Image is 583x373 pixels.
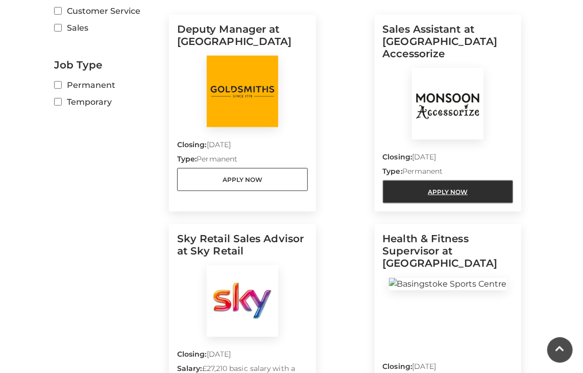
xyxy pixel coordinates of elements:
[389,278,507,290] img: Basingstoke Sports Centre
[383,180,514,203] a: Apply Now
[54,5,161,17] label: Customer Service
[177,168,308,191] a: Apply Now
[177,154,308,168] p: Permanent
[207,56,278,127] img: Goldsmiths
[383,167,402,176] strong: Type:
[177,349,308,363] p: [DATE]
[383,152,412,161] strong: Closing:
[412,68,483,139] img: Monsoon
[177,139,308,154] p: [DATE]
[54,21,161,34] label: Sales
[207,265,278,337] img: Sky Retail
[54,96,161,108] label: Temporary
[383,152,514,166] p: [DATE]
[177,154,197,164] strong: Type:
[383,232,514,277] h5: Health & Fitness Supervisor at [GEOGRAPHIC_DATA]
[383,362,412,371] strong: Closing:
[177,349,207,359] strong: Closing:
[177,364,202,373] strong: Salary:
[54,59,161,71] h2: Job Type
[177,140,207,149] strong: Closing:
[177,232,308,265] h5: Sky Retail Sales Advisor at Sky Retail
[177,23,308,56] h5: Deputy Manager at [GEOGRAPHIC_DATA]
[54,79,161,91] label: Permanent
[383,166,514,180] p: Permanent
[383,23,514,68] h5: Sales Assistant at [GEOGRAPHIC_DATA] Accessorize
